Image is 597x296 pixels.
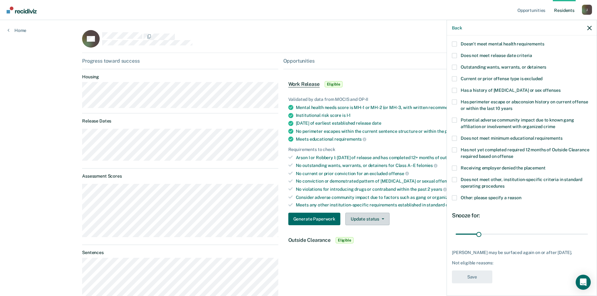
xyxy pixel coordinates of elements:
span: Does not meet release date criteria [461,53,532,58]
div: Not eligible reasons: [452,260,592,266]
button: Profile dropdown button [582,5,592,15]
div: No outstanding wants, warrants, or detainers for Class A–E [296,163,510,168]
span: requirements [334,137,366,142]
div: Consider adverse community impact due to factors such as gang or organized crime [296,195,510,200]
img: Recidiviz [7,7,37,13]
div: No violations for introducing drugs or contraband within the past 2 [296,186,510,192]
span: offense [389,171,409,176]
span: Eligible [325,81,343,87]
div: Meets any other institution-specific requirements established in standard operating procedures [296,202,510,208]
span: Eligible [336,237,353,243]
button: Update status [345,213,390,225]
span: recommendation) [428,105,469,110]
span: Outstanding wants, warrants, or detainers [461,64,546,69]
button: Generate Paperwork [288,213,340,225]
span: Does not meet minimum educational requirements [461,135,563,140]
span: Current or prior offense type is excluded [461,76,542,81]
div: Opportunities [283,58,515,64]
span: Receiving employer denied the placement [461,165,546,170]
span: I-1 [347,113,351,118]
span: years [431,187,447,192]
div: No current or prior conviction for an excluded [296,171,510,176]
a: Home [8,28,26,33]
span: Has a history of [MEDICAL_DATA] or sex offenses [461,87,560,92]
div: Meets educational [296,136,510,142]
div: Requirements to check [288,147,510,152]
div: Progress toward success [82,58,278,64]
div: No conviction or demonstrated pattern of [MEDICAL_DATA] or sexual [296,179,510,184]
div: Validated by data from MOCIS and OP-II [288,97,510,102]
span: Work Release [288,81,320,87]
dt: Assessment Scores [82,174,278,179]
button: Back [452,25,462,30]
span: Potential adverse community impact due to known gang affiliation or involvement with organized crime [461,117,574,129]
span: Does not meet other, institution-specific criteria in standard operating procedures [461,177,582,188]
span: Has not yet completed required 12 months of Outside Clearance required based on offense [461,147,589,158]
div: Open Intercom Messenger [576,275,591,290]
div: No perimeter escapes within the current sentence structure or within the past 10 [296,128,510,134]
div: Mental health needs score is MH-1 or MH-2 (or MH-3, with written [296,105,510,110]
div: Arson I or Robbery I: [DATE] of release and has completed 12+ months of outside [296,155,510,160]
div: [PERSON_NAME] may be surfaced again on or after [DATE]. [452,250,592,255]
span: felonies [416,163,437,168]
dt: Sentences [82,250,278,255]
div: Institutional risk score is [296,113,510,118]
dt: Release Dates [82,118,278,124]
span: Outside Clearance [288,237,331,243]
span: offenses [436,179,453,184]
button: Save [452,270,492,283]
div: J [582,5,592,15]
span: date [372,121,381,126]
span: Has perimeter escape or absconsion history on current offense or within the last 10 years [461,99,588,111]
div: Snooze for: [452,212,592,219]
span: Doesn't meet mental health requirements [461,41,544,46]
div: [DATE] of earliest established release [296,121,510,126]
dt: Housing [82,74,278,80]
span: Other: please specify a reason [461,195,521,200]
